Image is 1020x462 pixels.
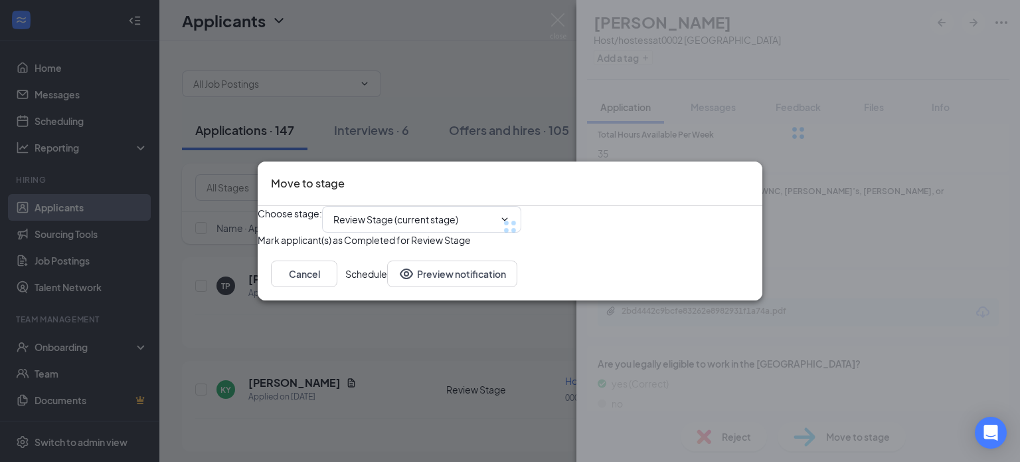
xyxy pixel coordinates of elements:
[345,261,387,287] button: Schedule
[271,175,345,192] h3: Move to stage
[387,261,517,287] button: Preview notificationEye
[975,417,1007,449] div: Open Intercom Messenger
[271,261,337,287] button: Cancel
[398,266,414,282] svg: Eye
